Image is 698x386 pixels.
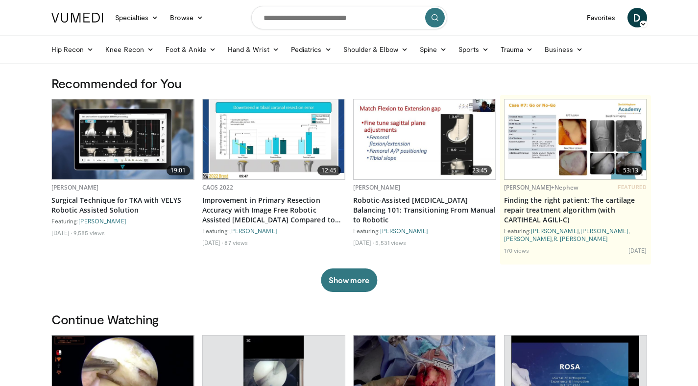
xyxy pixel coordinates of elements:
[619,166,643,175] span: 53:13
[51,195,194,215] a: Surgical Technique for TKA with VELYS Robotic Assisted Solution
[109,8,165,27] a: Specialties
[51,183,99,192] a: [PERSON_NAME]
[52,99,194,179] a: 19:01
[222,40,285,59] a: Hand & Wrist
[627,8,647,27] a: D
[581,8,622,27] a: Favorites
[354,99,496,179] img: c67fd6fe-8bbb-4314-9acf-6b45f259eeae.620x360_q85_upscale.jpg
[495,40,539,59] a: Trauma
[505,99,647,179] img: 2894c166-06ea-43da-b75e-3312627dae3b.620x360_q85_upscale.jpg
[229,227,277,234] a: [PERSON_NAME]
[51,229,72,237] li: [DATE]
[202,183,234,192] a: CAOS 2022
[202,195,345,225] a: Improvement in Primary Resection Accuracy with Image Free Robotic Assisted [MEDICAL_DATA] Compare...
[51,13,103,23] img: VuMedi Logo
[353,227,496,235] div: Featuring:
[73,229,105,237] li: 9,585 views
[52,99,194,179] img: eceb7001-a1fd-4eee-9439-5c217dec2c8d.620x360_q85_upscale.jpg
[203,99,345,179] img: ca14c647-ecd2-4574-9d02-68b4a0b8f4b2.620x360_q85_upscale.jpg
[628,246,647,254] li: [DATE]
[504,235,552,242] a: [PERSON_NAME]
[531,227,579,234] a: [PERSON_NAME]
[539,40,589,59] a: Business
[203,99,345,179] a: 12:45
[51,75,647,91] h3: Recommended for You
[504,183,578,192] a: [PERSON_NAME]+Nephew
[51,217,194,225] div: Featuring:
[46,40,100,59] a: Hip Recon
[202,239,223,246] li: [DATE]
[99,40,160,59] a: Knee Recon
[504,195,647,225] a: Finding the right patient: The cartilage repair treatment algorithm (with CARTIHEAL AGILI-C)
[51,312,647,327] h3: Continue Watching
[78,217,126,224] a: [PERSON_NAME]
[167,166,190,175] span: 19:01
[202,227,345,235] div: Featuring:
[321,268,377,292] button: Show more
[285,40,337,59] a: Pediatrics
[505,99,647,179] a: 53:13
[251,6,447,29] input: Search topics, interventions
[353,195,496,225] a: Robotic-Assisted [MEDICAL_DATA] Balancing 101: Transitioning From Manual to Robotic
[353,239,374,246] li: [DATE]
[354,99,496,179] a: 23:45
[337,40,414,59] a: Shoulder & Elbow
[618,184,647,191] span: FEATURED
[414,40,453,59] a: Spine
[160,40,222,59] a: Foot & Ankle
[380,227,428,234] a: [PERSON_NAME]
[317,166,341,175] span: 12:45
[504,227,647,242] div: Featuring: , , ,
[580,227,628,234] a: [PERSON_NAME]
[353,183,401,192] a: [PERSON_NAME]
[375,239,406,246] li: 5,531 views
[164,8,209,27] a: Browse
[554,235,608,242] a: R. [PERSON_NAME]
[453,40,495,59] a: Sports
[468,166,492,175] span: 23:45
[224,239,248,246] li: 87 views
[504,246,530,254] li: 170 views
